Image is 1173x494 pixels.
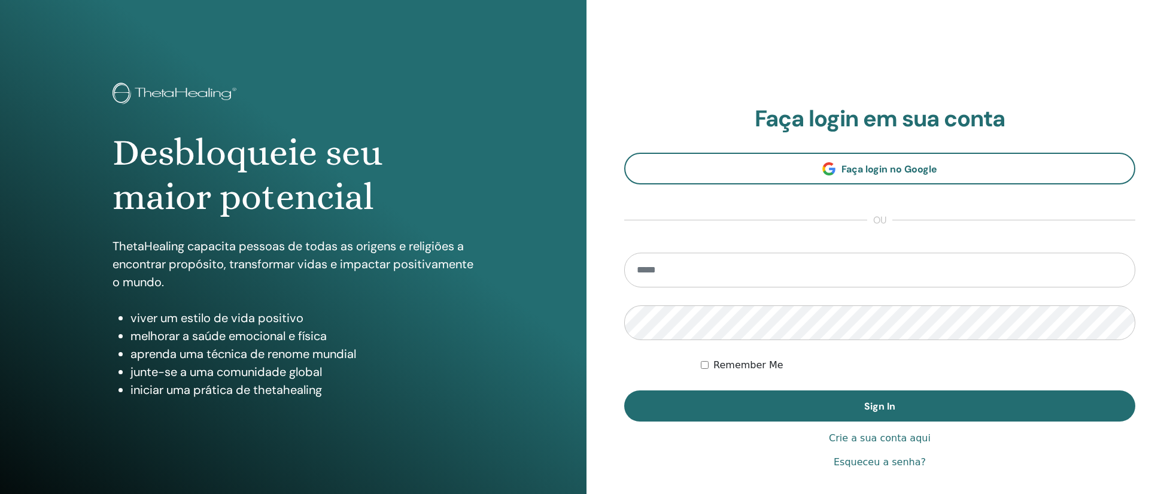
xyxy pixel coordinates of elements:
[130,381,473,399] li: iniciar uma prática de thetahealing
[130,327,473,345] li: melhorar a saúde emocional e física
[624,390,1135,422] button: Sign In
[701,358,1135,372] div: Keep me authenticated indefinitely or until I manually logout
[867,213,892,228] span: ou
[834,455,926,469] a: Esqueceu a senha?
[130,363,473,381] li: junte-se a uma comunidade global
[841,163,937,175] span: Faça login no Google
[113,237,473,291] p: ThetaHealing capacita pessoas de todas as origens e religiões a encontrar propósito, transformar ...
[713,358,783,372] label: Remember Me
[829,431,931,445] a: Crie a sua conta aqui
[624,153,1135,184] a: Faça login no Google
[624,105,1135,133] h2: Faça login em sua conta
[130,309,473,327] li: viver um estilo de vida positivo
[113,131,473,220] h1: Desbloqueie seu maior potencial
[864,400,895,413] span: Sign In
[130,345,473,363] li: aprenda uma técnica de renome mundial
